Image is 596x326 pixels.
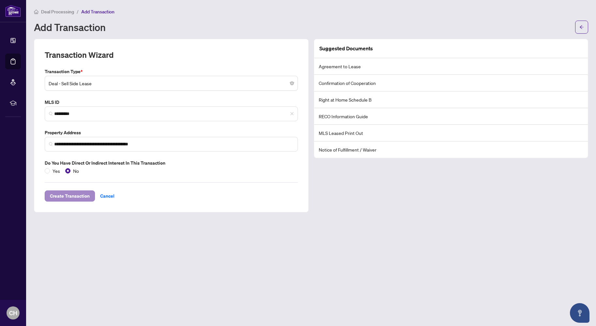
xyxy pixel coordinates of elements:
label: Do you have direct or indirect interest in this transaction [45,159,298,167]
li: MLS Leased Print Out [314,125,588,141]
label: Property Address [45,129,298,136]
span: Deal Processing [41,9,74,15]
li: Notice of Fulfillment / Waiver [314,141,588,158]
button: Create Transaction [45,190,95,202]
article: Suggested Documents [319,44,373,53]
span: close-circle [290,81,294,85]
img: search_icon [49,112,53,116]
li: Agreement to Lease [314,58,588,75]
h1: Add Transaction [34,22,106,32]
li: Confirmation of Cooperation [314,75,588,91]
img: search_icon [49,142,53,146]
li: / [77,8,79,15]
span: Yes [50,167,63,174]
span: Deal - Sell Side Lease [49,77,294,90]
button: Cancel [95,190,120,202]
span: home [34,9,38,14]
li: RECO Information Guide [314,108,588,125]
label: Transaction Type [45,68,298,75]
li: Right at Home Schedule B [314,91,588,108]
button: Open asap [570,303,589,323]
label: MLS ID [45,99,298,106]
span: arrow-left [579,25,584,29]
span: CH [9,308,17,318]
span: Add Transaction [81,9,115,15]
h2: Transaction Wizard [45,50,114,60]
span: Cancel [100,191,115,201]
span: Create Transaction [50,191,90,201]
span: No [70,167,82,174]
span: close [290,112,294,116]
img: logo [5,5,21,17]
